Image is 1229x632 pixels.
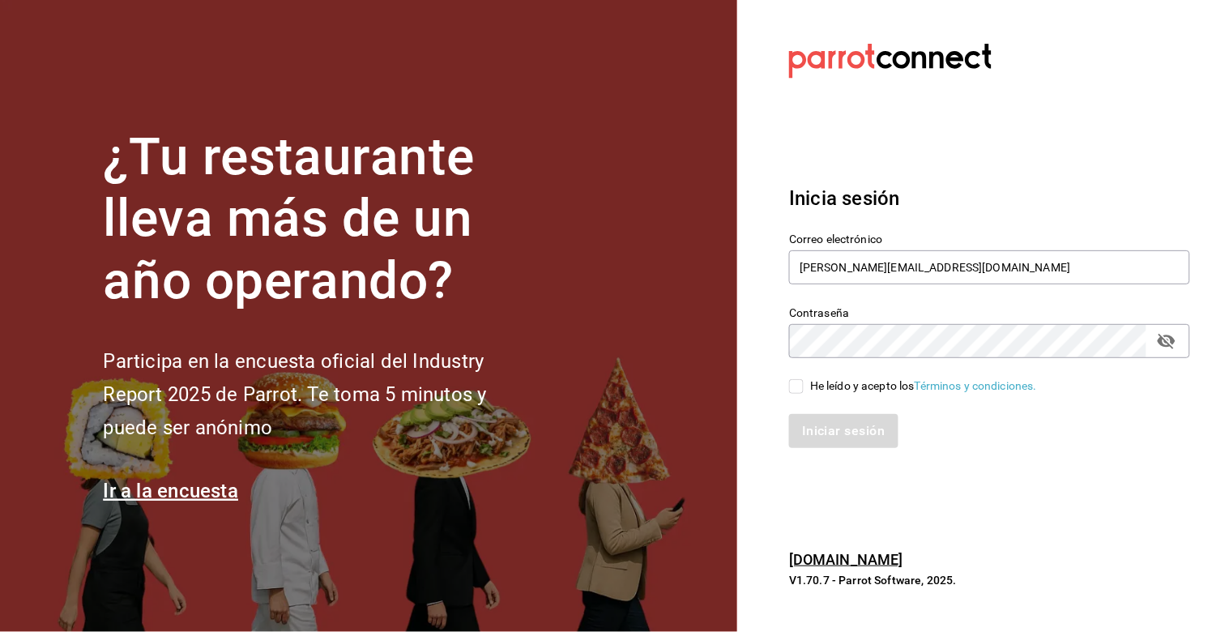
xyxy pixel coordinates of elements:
[103,480,238,502] a: Ir a la encuesta
[789,307,1190,318] label: Contraseña
[915,379,1037,392] a: Términos y condiciones.
[810,378,1037,395] div: He leído y acepto los
[1153,327,1180,355] button: passwordField
[789,233,1190,245] label: Correo electrónico
[789,572,1190,588] p: V1.70.7 - Parrot Software, 2025.
[789,250,1190,284] input: Ingresa tu correo electrónico
[789,551,903,568] a: [DOMAIN_NAME]
[103,345,540,444] h2: Participa en la encuesta oficial del Industry Report 2025 de Parrot. Te toma 5 minutos y puede se...
[789,184,1190,213] h3: Inicia sesión
[103,126,540,313] h1: ¿Tu restaurante lleva más de un año operando?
